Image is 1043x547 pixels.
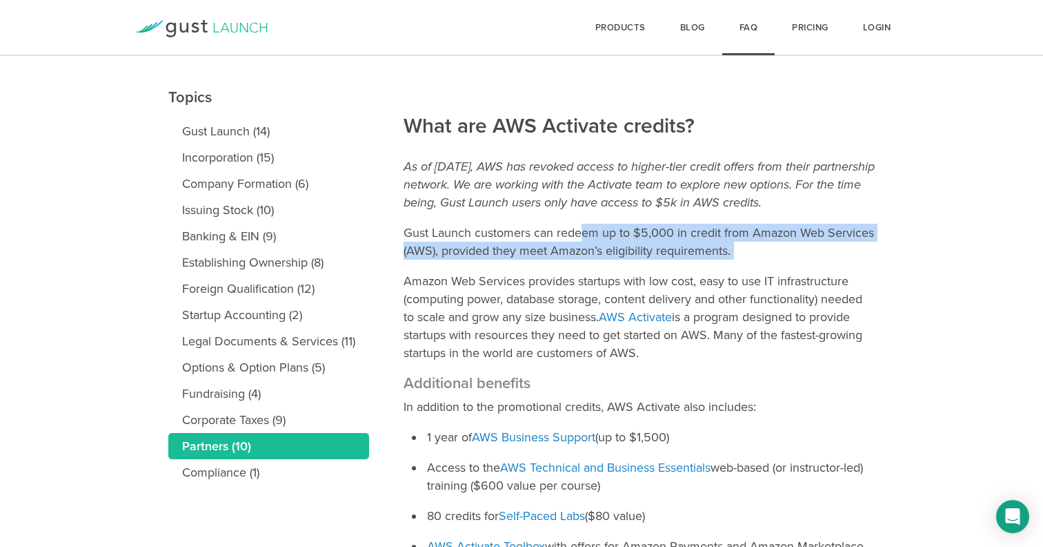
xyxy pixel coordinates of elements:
[424,459,875,495] li: Access to the web-based (or instructor-led) training ($600 value per course)
[472,430,595,445] a: AWS Business Support
[424,507,875,525] li: 80 credits for ($80 value)
[168,381,369,407] a: Fundraising (4)
[168,197,369,223] a: Issuing Stock (10)
[404,159,875,210] em: As of [DATE], AWS has revoked access to higher-tier credit offers from their partnership network....
[424,428,875,446] li: 1 year of (up to $1,500)
[996,500,1029,533] div: Open Intercom Messenger
[404,272,875,362] p: Amazon Web Services provides startups with low cost, easy to use IT infrastructure (computing pow...
[599,309,672,325] a: AWS Activate
[168,223,369,249] a: Banking & EIN (9)
[168,407,369,433] a: Corporate Taxes (9)
[404,398,875,416] p: In addition to the promotional credits, AWS Activate also includes:
[168,328,369,354] a: Legal Documents & Services (11)
[168,276,369,302] a: Foreign Qualification (12)
[499,508,585,524] a: Self-Paced Labs
[168,249,369,276] a: Establishing Ownership (8)
[404,19,875,140] h2: What are AWS Activate credits?
[168,118,369,144] a: Gust Launch (14)
[168,171,369,197] a: Company Formation (6)
[168,459,369,486] a: Compliance (1)
[404,374,875,392] h3: Additional benefits
[168,354,369,381] a: Options & Option Plans (5)
[168,302,369,328] a: Startup Accounting (2)
[168,144,369,171] a: Incorporation (15)
[500,460,711,475] a: AWS Technical and Business Essentials
[404,224,875,260] p: Gust Launch customers can redeem up to $5,000 in credit from Amazon Web Services (AWS), provided ...
[168,433,369,459] a: Partners (10)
